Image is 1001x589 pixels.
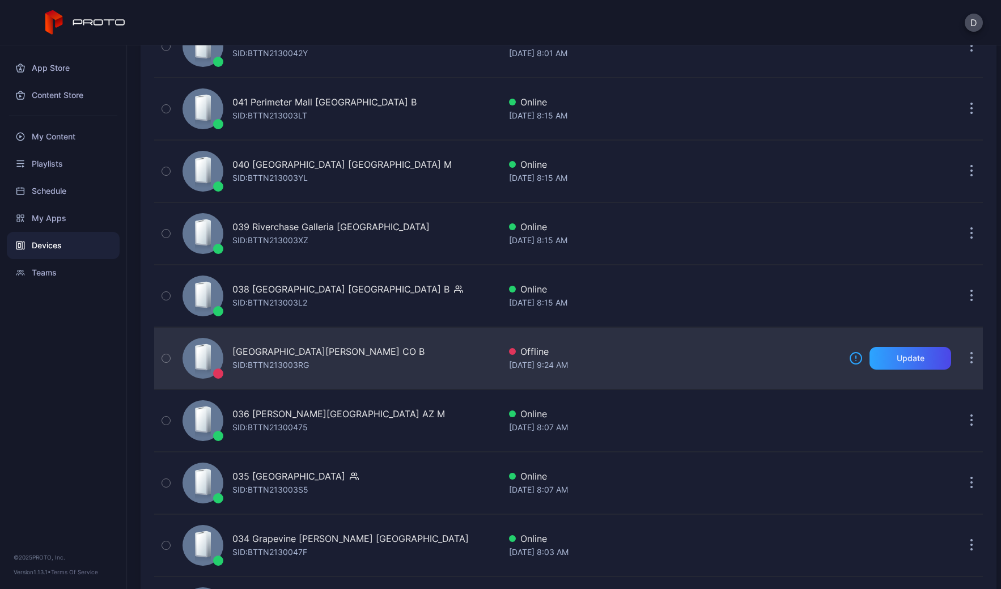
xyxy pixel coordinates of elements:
[232,358,309,372] div: SID: BTTN213003RG
[509,220,840,234] div: Online
[232,407,445,421] div: 036 [PERSON_NAME][GEOGRAPHIC_DATA] AZ M
[509,532,840,545] div: Online
[509,545,840,559] div: [DATE] 8:03 AM
[897,354,924,363] div: Update
[509,421,840,434] div: [DATE] 8:07 AM
[509,469,840,483] div: Online
[232,345,425,358] div: [GEOGRAPHIC_DATA][PERSON_NAME] CO B
[509,407,840,421] div: Online
[232,158,452,171] div: 040 [GEOGRAPHIC_DATA] [GEOGRAPHIC_DATA] M
[232,545,307,559] div: SID: BTTN2130047F
[7,123,120,150] a: My Content
[7,82,120,109] a: Content Store
[7,177,120,205] a: Schedule
[232,234,308,247] div: SID: BTTN213003XZ
[232,421,308,434] div: SID: BTTN21300475
[14,553,113,562] div: © 2025 PROTO, Inc.
[14,569,51,575] span: Version 1.13.1 •
[509,483,840,497] div: [DATE] 8:07 AM
[509,358,840,372] div: [DATE] 9:24 AM
[509,95,840,109] div: Online
[509,234,840,247] div: [DATE] 8:15 AM
[869,347,951,370] button: Update
[7,232,120,259] a: Devices
[509,46,840,60] div: [DATE] 8:01 AM
[51,569,98,575] a: Terms Of Service
[232,532,469,545] div: 034 Grapevine [PERSON_NAME] [GEOGRAPHIC_DATA]
[7,259,120,286] a: Teams
[232,109,307,122] div: SID: BTTN213003LT
[509,282,840,296] div: Online
[232,95,417,109] div: 041 Perimeter Mall [GEOGRAPHIC_DATA] B
[7,205,120,232] a: My Apps
[232,469,345,483] div: 035 [GEOGRAPHIC_DATA]
[232,282,449,296] div: 038 [GEOGRAPHIC_DATA] [GEOGRAPHIC_DATA] B
[509,158,840,171] div: Online
[7,54,120,82] a: App Store
[7,150,120,177] a: Playlists
[232,46,308,60] div: SID: BTTN2130042Y
[509,345,840,358] div: Offline
[232,171,308,185] div: SID: BTTN213003YL
[509,296,840,310] div: [DATE] 8:15 AM
[509,109,840,122] div: [DATE] 8:15 AM
[232,296,307,310] div: SID: BTTN213003L2
[232,220,430,234] div: 039 Riverchase Galleria [GEOGRAPHIC_DATA]
[509,171,840,185] div: [DATE] 8:15 AM
[232,483,308,497] div: SID: BTTN213003S5
[965,14,983,32] button: D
